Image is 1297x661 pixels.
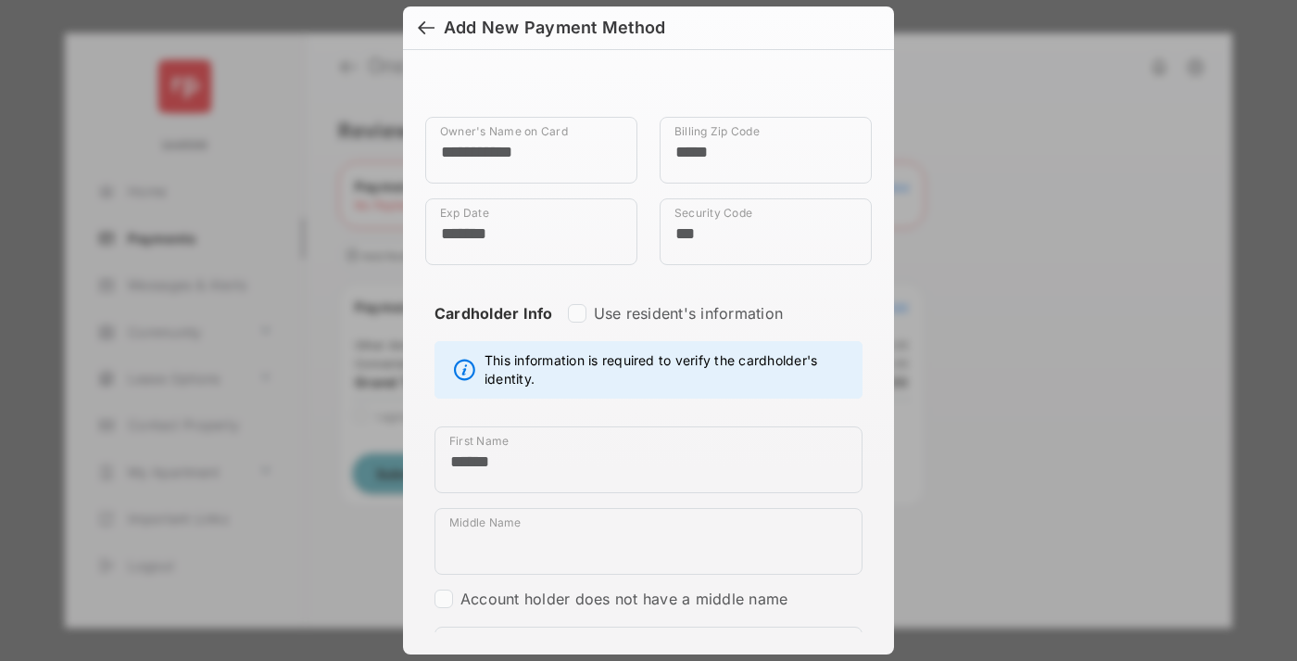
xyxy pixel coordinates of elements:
label: Use resident's information [594,304,783,323]
iframe: Credit card field [425,35,872,117]
label: Account holder does not have a middle name [460,590,787,608]
strong: Cardholder Info [434,304,553,356]
div: Add New Payment Method [444,18,665,38]
span: This information is required to verify the cardholder's identity. [485,351,852,388]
